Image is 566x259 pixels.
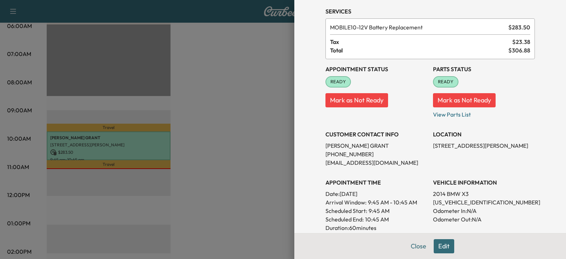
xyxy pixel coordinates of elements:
[508,23,530,32] span: $ 283.50
[512,38,530,46] span: $ 23.38
[433,215,535,224] p: Odometer Out: N/A
[325,224,427,232] p: Duration: 60 minutes
[325,65,427,73] h3: Appointment Status
[365,215,389,224] p: 10:45 AM
[325,190,427,198] p: Date: [DATE]
[325,150,427,158] p: [PHONE_NUMBER]
[325,215,364,224] p: Scheduled End:
[325,130,427,139] h3: CUSTOMER CONTACT INFO
[433,65,535,73] h3: Parts Status
[433,141,535,150] p: [STREET_ADDRESS][PERSON_NAME]
[434,78,458,85] span: READY
[325,198,427,207] p: Arrival Window:
[434,239,454,253] button: Edit
[325,93,388,107] button: Mark as Not Ready
[433,207,535,215] p: Odometer In: N/A
[330,38,512,46] span: Tax
[368,198,417,207] span: 9:45 AM - 10:45 AM
[433,178,535,187] h3: VEHICLE INFORMATION
[433,107,535,119] p: View Parts List
[325,158,427,167] p: [EMAIL_ADDRESS][DOMAIN_NAME]
[433,130,535,139] h3: LOCATION
[508,46,530,55] span: $ 306.88
[325,178,427,187] h3: APPOINTMENT TIME
[433,198,535,207] p: [US_VEHICLE_IDENTIFICATION_NUMBER]
[330,23,506,32] span: 12V Battery Replacement
[325,141,427,150] p: [PERSON_NAME] GRANT
[325,207,367,215] p: Scheduled Start:
[433,93,496,107] button: Mark as Not Ready
[326,78,350,85] span: READY
[433,190,535,198] p: 2014 BMW X3
[406,239,431,253] button: Close
[330,46,508,55] span: Total
[325,7,535,16] h3: Services
[369,207,389,215] p: 9:45 AM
